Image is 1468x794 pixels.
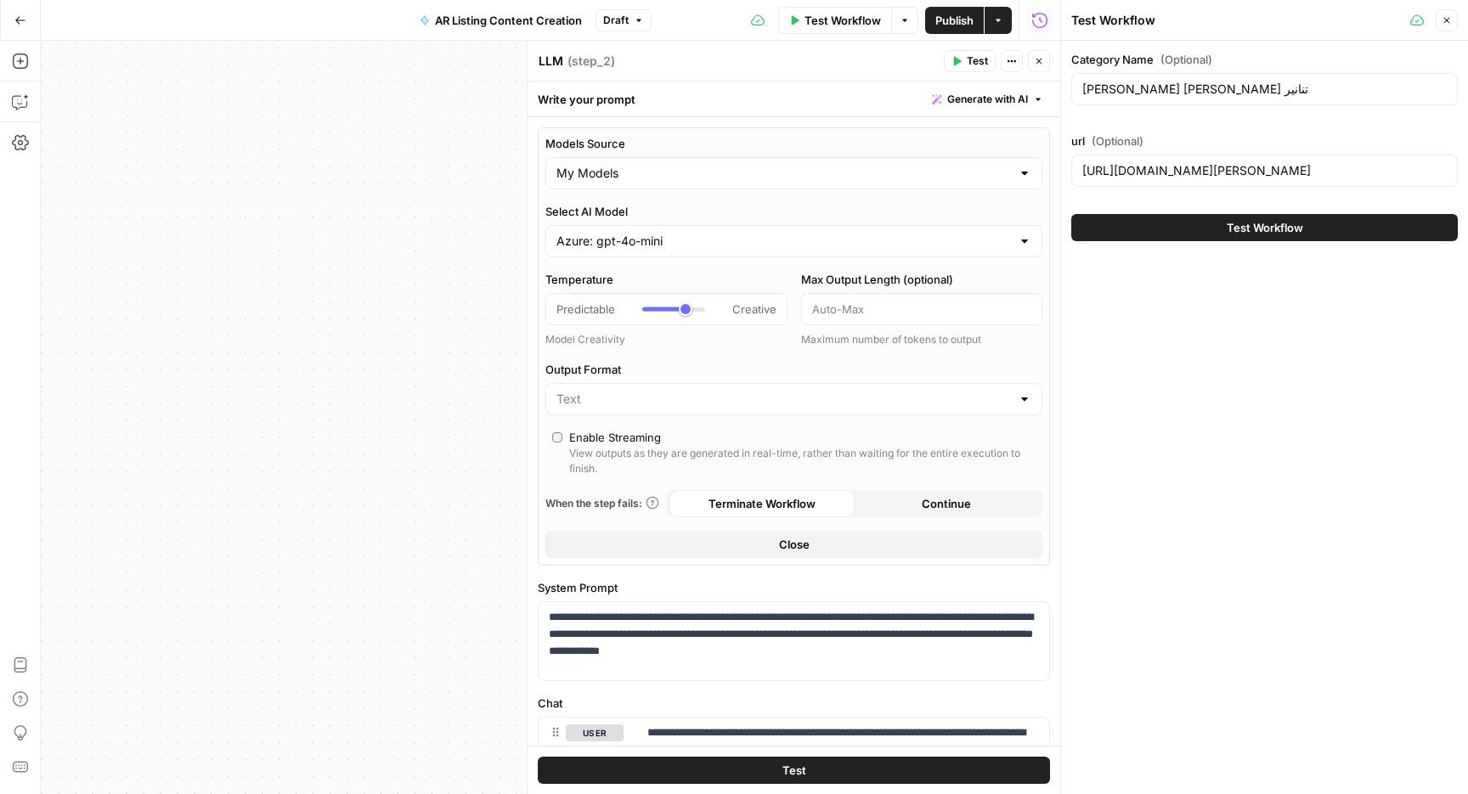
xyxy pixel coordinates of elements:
[935,12,974,29] span: Publish
[779,536,810,553] span: Close
[1227,219,1303,236] span: Test Workflow
[556,165,1011,182] input: My Models
[567,53,615,70] span: ( step_2 )
[782,762,806,779] span: Test
[596,9,652,31] button: Draft
[566,724,624,741] button: user
[925,88,1050,110] button: Generate with AI
[1071,214,1458,241] button: Test Workflow
[778,7,891,34] button: Test Workflow
[538,579,1050,596] label: System Prompt
[1071,51,1458,68] label: Category Name
[435,12,582,29] span: AR Listing Content Creation
[967,53,988,69] span: Test
[922,495,971,512] span: Continue
[552,432,562,442] input: Enable StreamingView outputs as they are generated in real-time, rather than waiting for the enti...
[1092,132,1143,149] span: (Optional)
[409,7,592,34] button: AR Listing Content Creation
[545,135,1042,152] label: Models Source
[556,301,615,318] span: Predictable
[1160,51,1212,68] span: (Optional)
[709,495,816,512] span: Terminate Workflow
[569,429,661,446] div: Enable Streaming
[1071,132,1458,149] label: url
[556,233,1011,250] input: Azure: gpt-4o-mini
[545,361,1042,378] label: Output Format
[545,496,659,511] a: When the step fails:
[539,53,563,70] textarea: LLM
[545,203,1042,220] label: Select AI Model
[947,92,1028,107] span: Generate with AI
[545,531,1042,558] button: Close
[538,757,1050,784] button: Test
[801,332,1043,347] div: Maximum number of tokens to output
[801,271,1043,288] label: Max Output Length (optional)
[925,7,984,34] button: Publish
[855,490,1040,517] button: Continue
[944,50,996,72] button: Test
[812,301,1032,318] input: Auto-Max
[545,332,788,347] div: Model Creativity
[603,13,629,28] span: Draft
[528,82,1060,116] div: Write your prompt
[545,271,788,288] label: Temperature
[556,391,1011,408] input: Text
[569,446,1036,476] div: View outputs as they are generated in real-time, rather than waiting for the entire execution to ...
[732,301,776,318] span: Creative
[805,12,881,29] span: Test Workflow
[538,695,1050,712] label: Chat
